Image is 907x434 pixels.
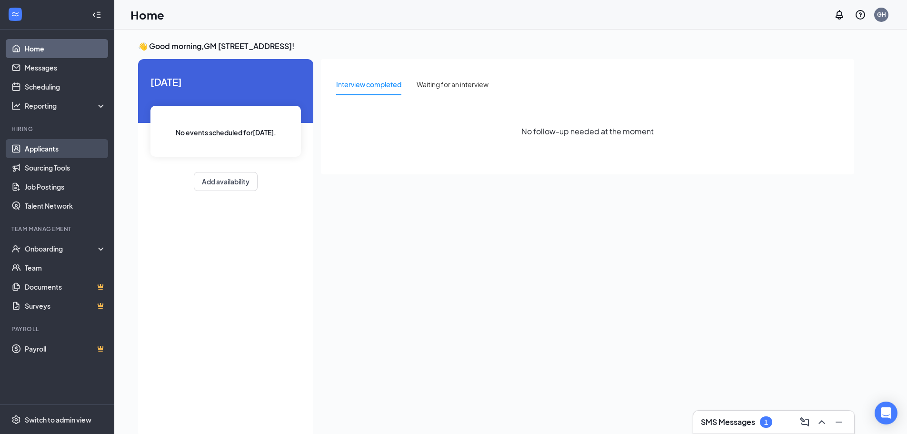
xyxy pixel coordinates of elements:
a: DocumentsCrown [25,277,106,296]
a: Home [25,39,106,58]
svg: Analysis [11,101,21,111]
span: No events scheduled for [DATE] . [176,127,276,138]
div: Onboarding [25,244,98,253]
svg: Collapse [92,10,101,20]
a: Talent Network [25,196,106,215]
a: SurveysCrown [25,296,106,315]
svg: Settings [11,415,21,424]
span: No follow-up needed at the moment [521,125,654,137]
div: Open Intercom Messenger [875,402,897,424]
svg: UserCheck [11,244,21,253]
svg: Minimize [833,416,845,428]
svg: Notifications [834,9,845,20]
span: [DATE] [150,74,301,89]
a: Team [25,258,106,277]
svg: ComposeMessage [799,416,810,428]
a: Sourcing Tools [25,158,106,177]
svg: ChevronUp [816,416,827,428]
div: Hiring [11,125,104,133]
button: Minimize [831,414,847,430]
div: Reporting [25,101,107,111]
a: Messages [25,58,106,77]
a: PayrollCrown [25,339,106,358]
h3: 👋 Good morning, GM [STREET_ADDRESS] ! [138,41,854,51]
div: 1 [764,418,768,426]
button: Add availability [194,172,258,191]
h1: Home [130,7,164,23]
a: Job Postings [25,177,106,196]
div: Payroll [11,325,104,333]
svg: WorkstreamLogo [10,10,20,19]
h3: SMS Messages [701,417,755,427]
div: Waiting for an interview [417,79,488,90]
a: Applicants [25,139,106,158]
svg: QuestionInfo [855,9,866,20]
div: Switch to admin view [25,415,91,424]
div: Interview completed [336,79,401,90]
button: ComposeMessage [797,414,812,430]
div: GH [877,10,886,19]
a: Scheduling [25,77,106,96]
div: Team Management [11,225,104,233]
button: ChevronUp [814,414,829,430]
